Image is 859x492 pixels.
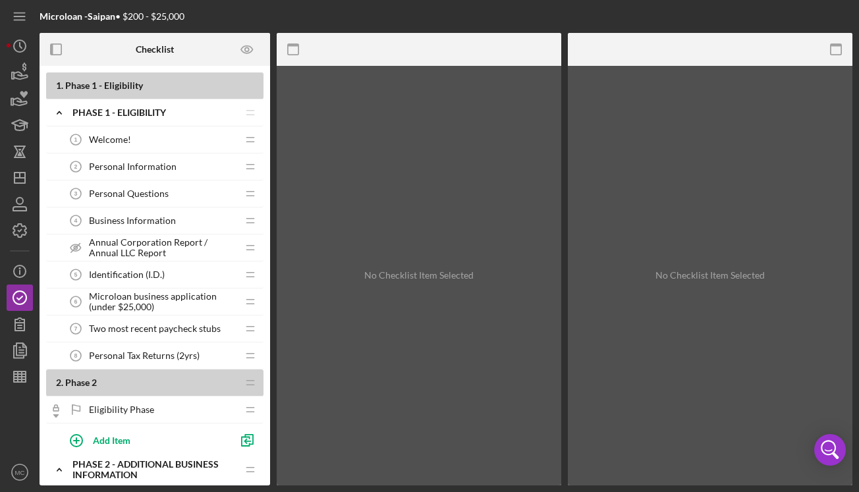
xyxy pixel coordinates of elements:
div: • $200 - $25,000 [40,11,184,22]
span: Personal Tax Returns (2yrs) [89,350,200,361]
span: Phase 2 [65,377,97,388]
span: Welcome! [89,134,131,145]
div: Phase 1 - Eligibility [72,107,237,118]
span: Phase 1 - Eligibility [65,80,143,91]
tspan: 2 [74,163,78,170]
button: MC [7,459,33,485]
span: Two most recent paycheck stubs [89,323,221,334]
button: Add Item [59,427,231,453]
b: Microloan -Saipan [40,11,115,22]
span: Microloan business application (under $25,000) [89,291,237,312]
tspan: 7 [74,325,78,332]
span: Personal Questions [89,188,169,199]
div: Add Item [93,427,130,452]
span: Eligibility Phase [89,404,154,415]
b: Checklist [136,44,174,55]
tspan: 5 [74,271,78,278]
div: Phase 2 - Additional Business Information [72,459,237,480]
tspan: 8 [74,352,78,359]
div: No Checklist Item Selected [364,270,474,281]
tspan: 1 [74,136,78,143]
div: No Checklist Item Selected [655,270,765,281]
span: Identification (I.D.) [89,269,165,280]
tspan: 6 [74,298,78,305]
text: MC [15,469,25,476]
tspan: 4 [74,217,78,224]
button: Preview as [233,35,262,65]
span: Business Information [89,215,176,226]
span: Personal Information [89,161,177,172]
span: 2 . [56,377,63,388]
span: Annual Corporation Report / Annual LLC Report [89,237,237,258]
div: Open Intercom Messenger [814,434,846,466]
span: 1 . [56,80,63,91]
tspan: 3 [74,190,78,197]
